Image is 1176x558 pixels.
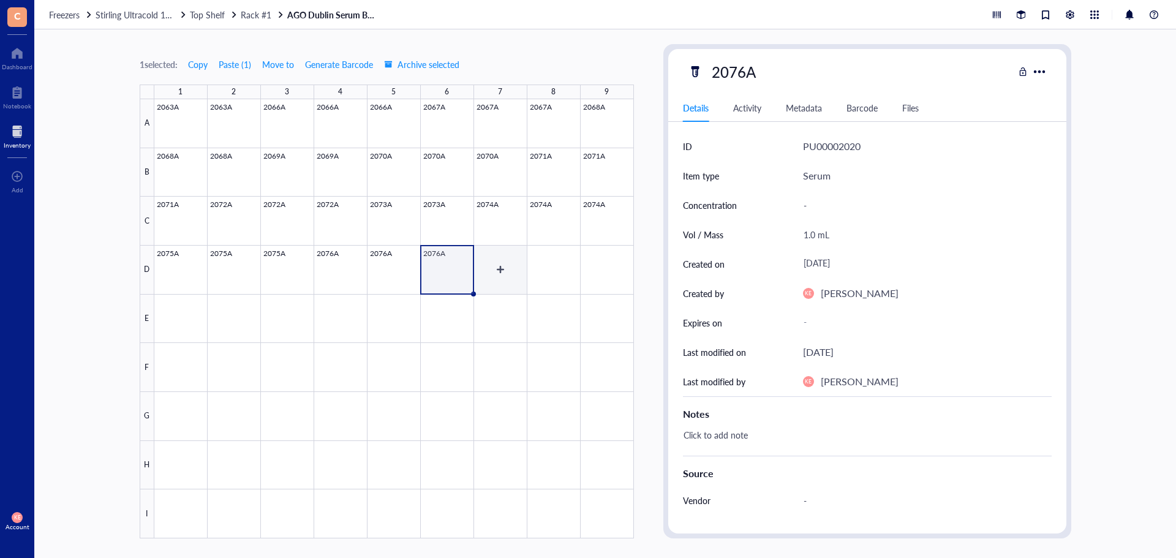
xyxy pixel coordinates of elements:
button: Copy [187,55,208,74]
span: KE [14,515,21,521]
div: - [798,488,1047,513]
span: Top Shelf [190,9,225,21]
div: Reference [683,523,721,537]
div: 1.0 mL [798,222,1047,247]
div: Dashboard [2,63,32,70]
span: Archive selected [384,59,459,69]
div: 5 [391,84,396,100]
div: [DATE] [798,253,1047,275]
div: 3 [285,84,289,100]
div: Item type [683,169,719,183]
div: Created on [683,257,725,271]
div: Activity [733,101,761,115]
span: KE [805,290,812,296]
a: Freezers [49,9,93,20]
div: Inventory [4,141,31,149]
div: Barcode [846,101,878,115]
div: Created by [683,287,724,300]
button: Generate Barcode [304,55,374,74]
span: Copy [188,59,208,69]
div: 9 [605,84,609,100]
button: Move to [262,55,295,74]
div: Notebook [3,102,31,110]
div: [PERSON_NAME] [821,285,899,301]
div: 1 selected: [140,58,178,71]
span: Stirling Ultracold 105UE [96,9,186,21]
div: Vendor [683,494,710,507]
span: Move to [262,59,294,69]
div: 6 [445,84,449,100]
div: 4 [338,84,342,100]
div: 7 [498,84,502,100]
div: [DATE] [803,344,834,360]
div: Last modified by [683,375,745,388]
div: E [140,295,154,344]
div: 8 [551,84,556,100]
div: F [140,343,154,392]
a: Notebook [3,83,31,110]
div: - [798,517,1047,543]
span: KE [805,379,812,385]
a: Top ShelfRack #1 [190,9,285,20]
button: Paste (1) [218,55,252,74]
div: Add [12,186,23,194]
div: Serum [803,168,831,184]
div: - [798,312,1047,334]
div: Source [683,466,1052,481]
div: Last modified on [683,345,746,359]
button: Archive selected [383,55,460,74]
div: [PERSON_NAME] [821,374,899,390]
a: AGO Dublin Serum Box #3 [287,9,379,20]
span: Generate Barcode [305,59,373,69]
div: Vol / Mass [683,228,723,241]
div: PU00002020 [803,138,861,154]
div: B [140,148,154,197]
div: A [140,99,154,148]
div: Files [902,101,919,115]
div: Notes [683,407,1052,421]
div: C [140,197,154,246]
span: Rack #1 [241,9,271,21]
div: 2 [232,84,236,100]
div: Expires on [683,316,722,330]
span: C [14,8,21,23]
span: Freezers [49,9,80,21]
div: Account [6,523,29,530]
a: Inventory [4,122,31,149]
div: ID [683,140,692,153]
div: I [140,489,154,538]
div: - [798,192,1047,218]
div: G [140,392,154,441]
a: Stirling Ultracold 105UE [96,9,187,20]
div: 1 [178,84,183,100]
div: Concentration [683,198,737,212]
div: D [140,246,154,295]
a: Dashboard [2,43,32,70]
div: Click to add note [678,426,1047,456]
div: Details [683,101,709,115]
div: H [140,441,154,490]
div: Metadata [786,101,822,115]
div: 2076A [706,59,761,85]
